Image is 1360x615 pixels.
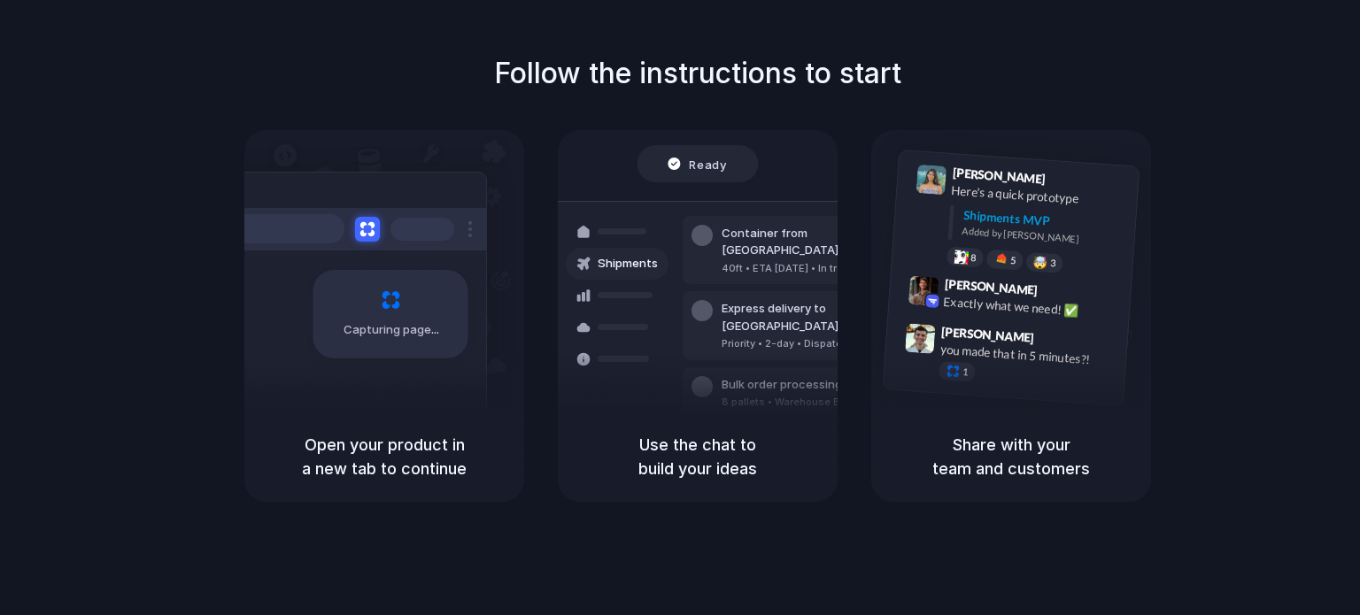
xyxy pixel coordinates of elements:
div: 🤯 [1033,256,1048,269]
div: Express delivery to [GEOGRAPHIC_DATA] [722,300,913,334]
span: [PERSON_NAME] [941,321,1035,347]
h1: Follow the instructions to start [494,52,901,95]
div: you made that in 5 minutes?! [939,340,1117,370]
h5: Open your product in a new tab to continue [266,433,503,480]
div: Exactly what we need! ✅ [943,292,1120,322]
span: Capturing page [344,321,442,339]
div: 40ft • ETA [DATE] • In transit [722,261,913,276]
div: Shipments MVP [962,205,1126,234]
h5: Use the chat to build your ideas [579,433,816,480]
div: Bulk order processing [722,376,886,394]
div: Added by [PERSON_NAME] [962,224,1124,250]
div: Priority • 2-day • Dispatched [722,336,913,351]
div: Container from [GEOGRAPHIC_DATA] [722,225,913,259]
span: [PERSON_NAME] [952,163,1046,188]
span: 8 [970,252,977,262]
span: Ready [690,155,727,173]
span: Shipments [598,255,658,273]
h5: Share with your team and customers [892,433,1130,480]
span: 9:41 AM [1051,171,1087,192]
span: 1 [962,367,969,377]
div: Here's a quick prototype [951,181,1128,211]
span: 9:47 AM [1039,330,1076,351]
span: 5 [1010,255,1016,265]
div: 8 pallets • Warehouse B • Packed [722,395,886,410]
span: 9:42 AM [1043,282,1079,304]
span: 3 [1050,258,1056,268]
span: [PERSON_NAME] [944,273,1038,299]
